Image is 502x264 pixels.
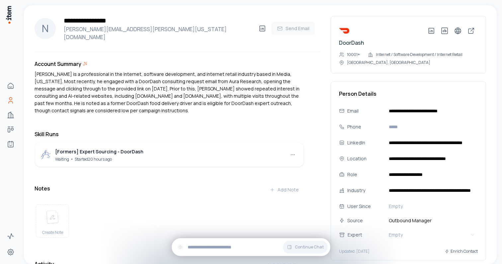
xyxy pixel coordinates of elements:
[35,60,81,68] h3: Account Summary
[61,25,256,41] h4: [PERSON_NAME][EMAIL_ADDRESS][PERSON_NAME][US_STATE][DOMAIN_NAME]
[4,79,17,92] a: Home
[347,187,383,194] div: Industry
[347,217,383,224] div: Source
[172,238,330,256] div: Continue Chat
[339,39,364,46] a: DoorDash
[4,230,17,243] a: Activity
[4,94,17,107] a: People
[347,139,383,146] div: LinkedIn
[347,123,383,131] div: Phone
[4,245,17,259] a: Settings
[445,245,478,257] button: Enrich Contact
[386,201,478,212] button: Empty
[5,5,12,24] img: Item Brain Logo
[264,183,304,196] button: Add Note
[35,185,50,192] h3: Notes
[75,156,112,162] span: Started 20 hours ago
[35,71,304,114] p: [PERSON_NAME] is a professional in the Internet, software development, and internet retail indust...
[386,230,478,240] button: Empty
[339,26,350,36] img: DoorDash
[36,204,69,238] button: create noteCreate Note
[348,231,390,238] div: Expert
[347,155,383,162] div: Location
[376,52,462,57] p: Internet / Software Development / Internet Retail
[4,108,17,122] a: Companies
[347,60,430,65] p: [GEOGRAPHIC_DATA], [GEOGRAPHIC_DATA]
[35,130,304,138] h3: Skill Runs
[347,107,383,115] div: Email
[347,203,383,210] div: User Since
[55,148,143,155] div: [Formers] Expert Sourcing - DoorDash
[339,90,478,98] h3: Person Details
[389,203,403,210] span: Empty
[347,52,360,57] p: 10001+
[55,156,69,162] span: Waiting
[283,241,328,253] button: Continue Chat
[70,156,73,162] span: •
[4,137,17,151] a: Agents
[4,123,17,136] a: Deals
[389,232,403,238] span: Empty
[41,149,51,160] img: outbound
[347,171,383,178] div: Role
[339,249,370,254] p: Updated: [DATE]
[386,217,478,224] span: Outbound Manager
[270,186,299,193] div: Add Note
[42,230,63,235] span: Create Note
[35,18,56,39] div: N
[295,244,324,250] span: Continue Chat
[44,210,60,225] img: create note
